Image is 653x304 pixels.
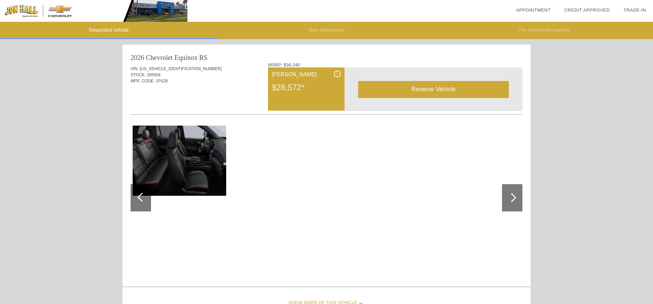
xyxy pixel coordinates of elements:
div: 2026 Chevrolet Equinox [131,53,198,62]
img: 6.jpg [133,126,226,196]
div: Quoted on [DATE] 7:16:26 AM [131,94,522,105]
div: $28,572* [272,79,340,96]
li: Pre-Owned Alternatives [435,22,653,39]
span: STOCK: [131,73,146,77]
span: i [337,71,338,76]
span: VIN: [131,66,138,71]
li: New Alternatives [218,22,435,39]
a: Trade-In [623,7,646,13]
div: RS [199,53,207,62]
a: Credit Approved [564,7,610,13]
span: 265504 [147,73,161,77]
a: Appointment [516,7,551,13]
div: Reserve Vehicle [358,81,509,98]
span: 1PS26 [156,79,168,83]
span: [US_VEHICLE_IDENTIFICATION_NUMBER] [140,66,222,71]
div: MSRP: $36,340 [268,62,522,67]
span: MFR. CODE: [131,79,155,83]
div: [PERSON_NAME] [272,70,340,79]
